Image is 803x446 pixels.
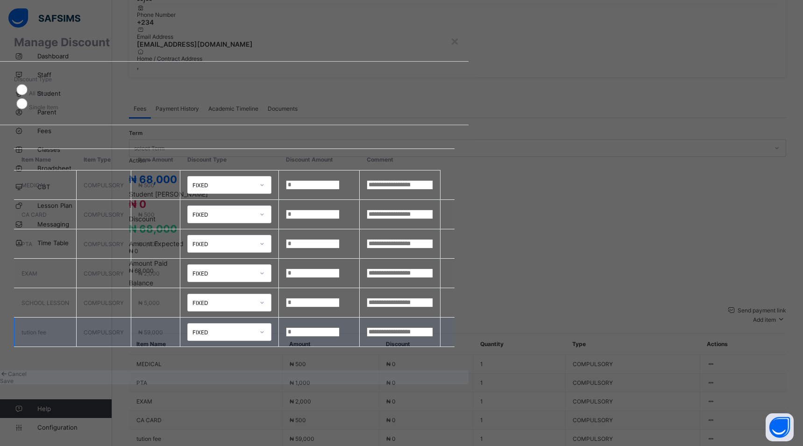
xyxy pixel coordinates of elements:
[192,211,254,218] div: FIXED
[14,259,77,288] td: EXAM
[138,182,155,189] span: ₦ 500
[14,149,77,170] th: Item Name
[192,299,254,306] div: FIXED
[279,149,360,170] th: Discount Amount
[138,270,160,277] span: ₦ 2,000
[77,318,131,347] td: COMPULSORY
[192,329,254,336] div: FIXED
[14,76,52,83] span: Discount Type
[360,149,441,170] th: Comment
[131,149,180,170] th: Item Amount
[77,229,131,259] td: COMPULSORY
[138,211,155,218] span: ₦ 500
[29,90,51,97] label: All Items
[14,35,455,49] h1: Manage Discount
[138,329,163,336] span: ₦ 59,000
[14,229,77,259] td: PTA
[14,318,77,347] td: tution fee
[77,200,131,229] td: COMPULSORY
[14,170,77,200] td: MEDICAL
[77,288,131,318] td: COMPULSORY
[766,413,794,441] button: Open asap
[29,104,58,111] label: Single Item
[14,200,77,229] td: CA CARD
[77,149,131,170] th: Item Type
[192,270,254,277] div: FIXED
[450,33,459,49] div: ×
[8,370,27,377] span: Cancel
[192,241,254,248] div: FIXED
[192,182,254,189] div: FIXED
[77,170,131,200] td: COMPULSORY
[14,288,77,318] td: SCHOOL LESSON
[180,149,279,170] th: Discount Type
[138,299,160,306] span: ₦ 5,000
[138,241,159,248] span: ₦ 1,000
[77,259,131,288] td: COMPULSORY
